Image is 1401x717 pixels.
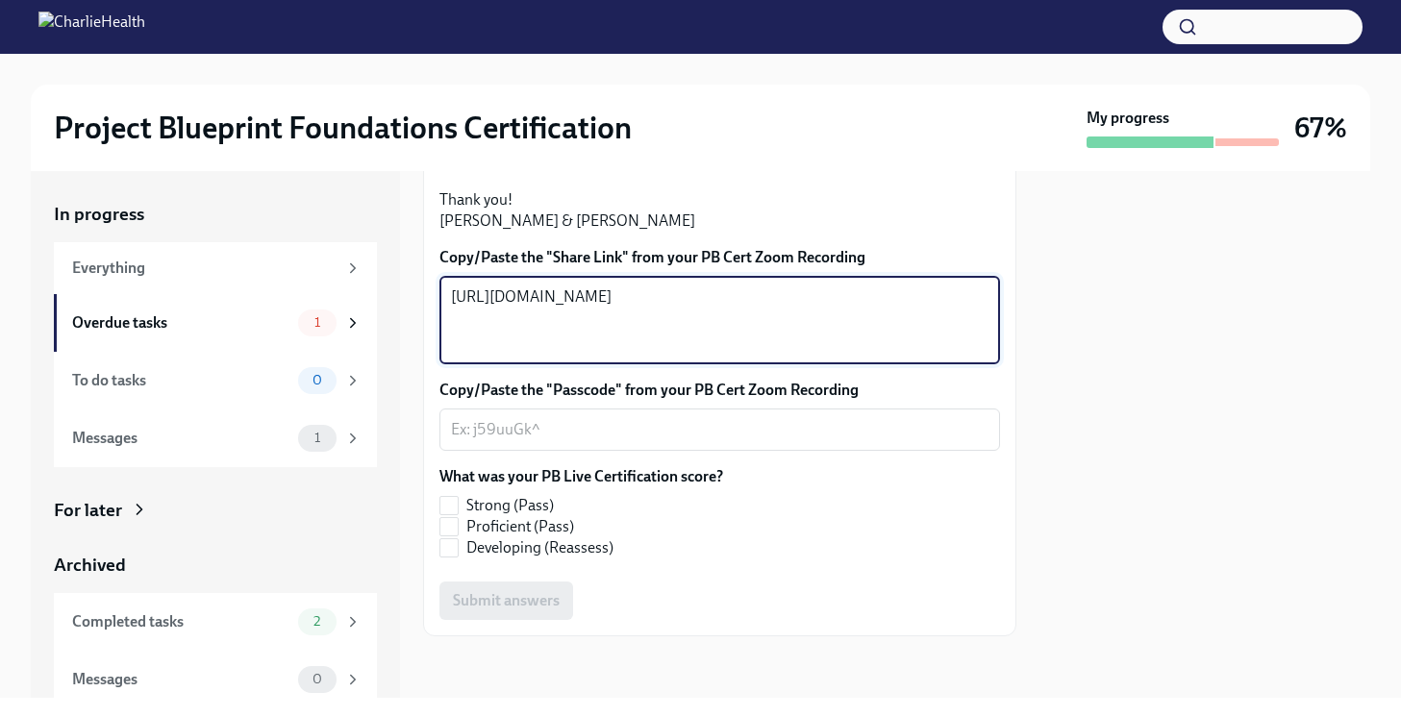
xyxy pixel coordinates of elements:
a: Everything [54,242,377,294]
h2: Project Blueprint Foundations Certification [54,109,632,147]
textarea: [URL][DOMAIN_NAME] [451,285,988,355]
a: Messages1 [54,409,377,467]
strong: My progress [1087,108,1169,129]
span: 0 [301,373,334,387]
span: Developing (Reassess) [466,537,613,558]
div: Everything [72,258,337,279]
img: CharlieHealth [38,12,145,42]
div: Overdue tasks [72,312,290,334]
div: For later [54,498,122,523]
h3: 67% [1294,111,1347,145]
div: Messages [72,669,290,690]
label: What was your PB Live Certification score? [439,466,723,487]
span: 1 [303,315,332,330]
a: Overdue tasks1 [54,294,377,352]
a: In progress [54,202,377,227]
a: To do tasks0 [54,352,377,409]
span: Strong (Pass) [466,495,554,516]
a: Archived [54,553,377,578]
span: 2 [302,614,332,629]
p: Thank you! [PERSON_NAME] & [PERSON_NAME] [439,189,1000,232]
span: Proficient (Pass) [466,516,574,537]
label: Copy/Paste the "Passcode" from your PB Cert Zoom Recording [439,380,1000,401]
span: 0 [301,672,334,686]
div: Completed tasks [72,611,290,632]
span: 1 [303,431,332,445]
div: To do tasks [72,370,290,391]
a: For later [54,498,377,523]
a: Completed tasks2 [54,593,377,651]
div: Messages [72,428,290,449]
label: Copy/Paste the "Share Link" from your PB Cert Zoom Recording [439,247,1000,268]
a: Messages0 [54,651,377,708]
